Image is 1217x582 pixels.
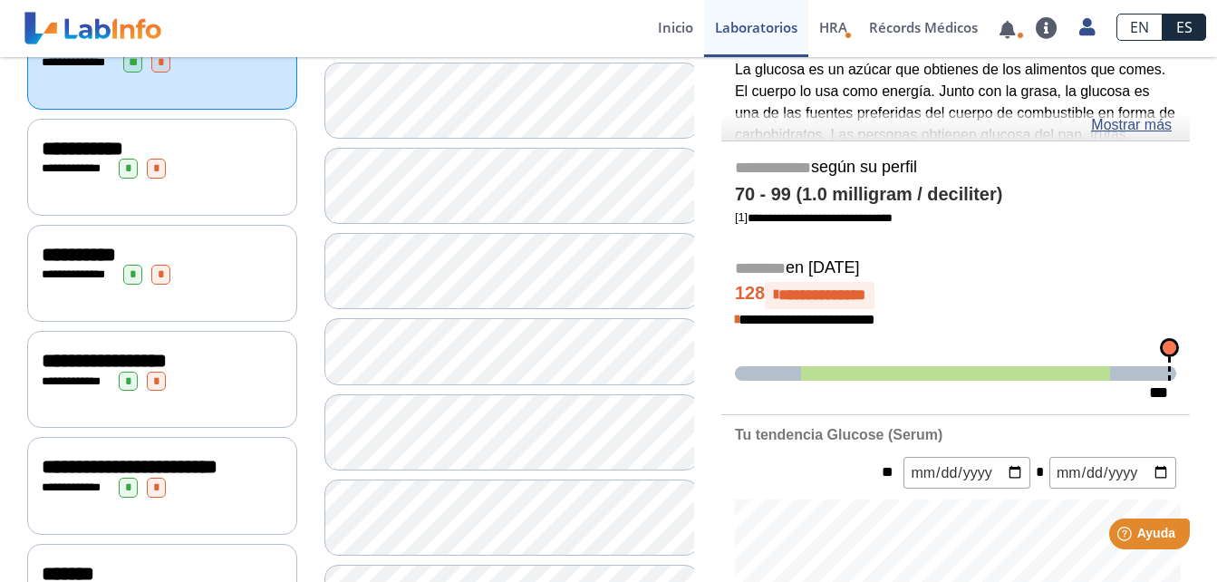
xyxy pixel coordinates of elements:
h5: en [DATE] [735,258,1176,279]
a: Mostrar más [1091,114,1172,136]
a: EN [1116,14,1163,41]
span: HRA [819,18,847,36]
h4: 128 [735,282,1176,309]
b: Tu tendencia Glucose (Serum) [735,427,942,442]
a: [1] [735,210,893,224]
iframe: Help widget launcher [1056,511,1197,562]
input: mm/dd/yyyy [903,457,1030,489]
input: mm/dd/yyyy [1049,457,1176,489]
p: La glucosa es un azúcar que obtienes de los alimentos que comes. El cuerpo lo usa como energía. J... [735,59,1176,232]
h5: según su perfil [735,158,1176,179]
a: ES [1163,14,1206,41]
h4: 70 - 99 (1.0 milligram / deciliter) [735,184,1176,206]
